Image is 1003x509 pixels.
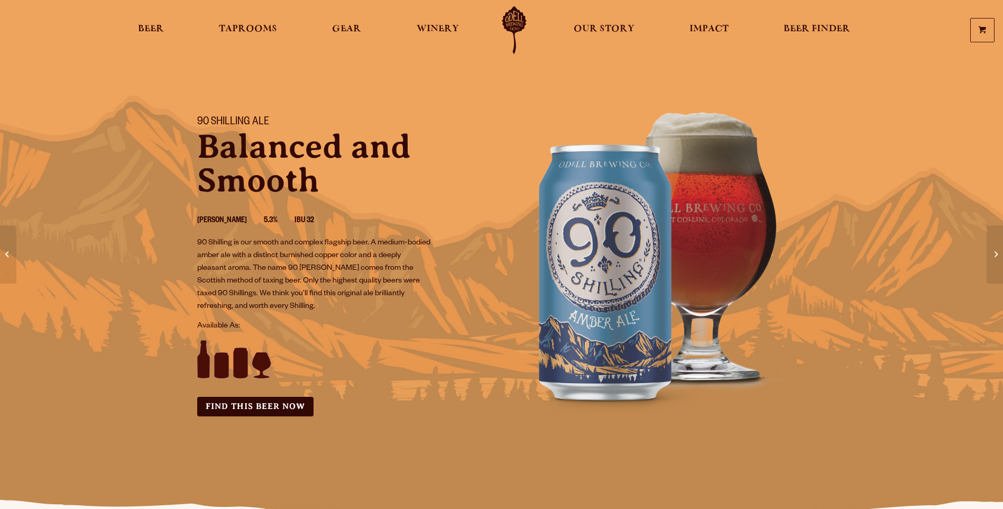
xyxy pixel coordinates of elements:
[197,320,489,333] p: Available As:
[567,6,641,54] a: Our Story
[325,6,368,54] a: Gear
[417,25,459,33] span: Winery
[131,6,171,54] a: Beer
[219,25,277,33] span: Taprooms
[777,6,857,54] a: Beer Finder
[212,6,284,54] a: Taprooms
[197,397,314,416] a: Find this Beer Now
[574,25,634,33] span: Our Story
[332,25,361,33] span: Gear
[138,25,164,33] span: Beer
[494,6,534,54] a: Odell Home
[784,25,850,33] span: Beer Finder
[197,237,431,313] p: 90 Shilling is our smooth and complex flagship beer. A medium-bodied amber ale with a distinct bu...
[197,130,489,197] p: Balanced and Smooth
[197,116,489,130] h1: 90 Shilling Ale
[683,6,735,54] a: Impact
[689,25,729,33] span: Impact
[197,214,264,228] li: [PERSON_NAME]
[264,214,295,228] li: 5.3%
[410,6,466,54] a: Winery
[295,214,331,228] li: IBU 32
